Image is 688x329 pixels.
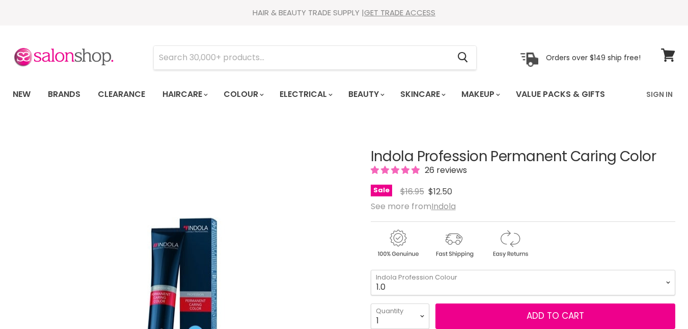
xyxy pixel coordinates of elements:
[5,84,38,105] a: New
[449,46,476,69] button: Search
[341,84,391,105] a: Beauty
[272,84,339,105] a: Electrical
[371,228,425,259] img: genuine.gif
[371,149,675,165] h1: Indola Profession Permanent Caring Color
[483,228,537,259] img: returns.gif
[216,84,270,105] a: Colour
[5,80,626,109] ul: Main menu
[546,53,641,62] p: Orders over $149 ship free!
[371,200,456,212] span: See more from
[527,310,584,322] span: Add to cart
[427,228,481,259] img: shipping.gif
[400,186,424,197] span: $16.95
[428,186,452,197] span: $12.50
[508,84,613,105] a: Value Packs & Gifts
[422,164,467,176] span: 26 reviews
[364,7,435,18] a: GET TRADE ACCESS
[371,185,392,196] span: Sale
[40,84,88,105] a: Brands
[155,84,214,105] a: Haircare
[435,303,675,329] button: Add to cart
[153,45,477,70] form: Product
[90,84,153,105] a: Clearance
[454,84,506,105] a: Makeup
[371,164,422,176] span: 4.96 stars
[154,46,449,69] input: Search
[431,200,456,212] a: Indola
[393,84,452,105] a: Skincare
[371,303,429,329] select: Quantity
[640,84,679,105] a: Sign In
